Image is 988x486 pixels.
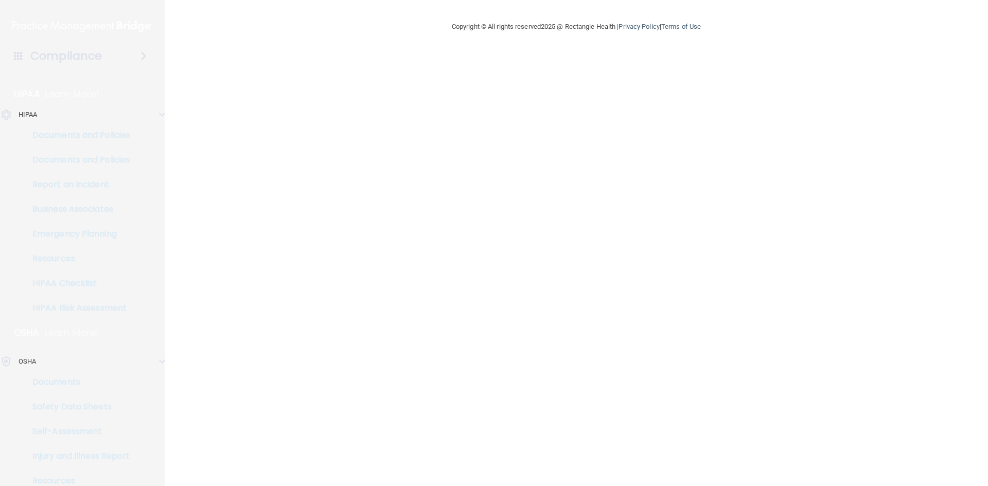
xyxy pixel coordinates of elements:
[7,204,147,214] p: Business Associates
[30,49,102,63] h4: Compliance
[14,327,40,339] p: OSHA
[619,23,659,30] a: Privacy Policy
[7,476,147,486] p: Resources
[19,355,36,368] p: OSHA
[661,23,701,30] a: Terms of Use
[7,451,147,461] p: Injury and Illness Report
[7,155,147,165] p: Documents and Policies
[7,254,147,264] p: Resources
[7,229,147,239] p: Emergency Planning
[7,179,147,190] p: Report an Incident
[7,303,147,313] p: HIPAA Risk Assessment
[14,88,40,100] p: HIPAA
[389,10,764,43] div: Copyright © All rights reserved 2025 @ Rectangle Health | |
[7,426,147,437] p: Self-Assessment
[7,278,147,289] p: HIPAA Checklist
[12,16,152,37] img: PMB logo
[45,327,99,339] p: Learn More!
[19,109,38,121] p: HIPAA
[45,88,100,100] p: Learn More!
[7,402,147,412] p: Safety Data Sheets
[7,130,147,140] p: Documents and Policies
[7,377,147,387] p: Documents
